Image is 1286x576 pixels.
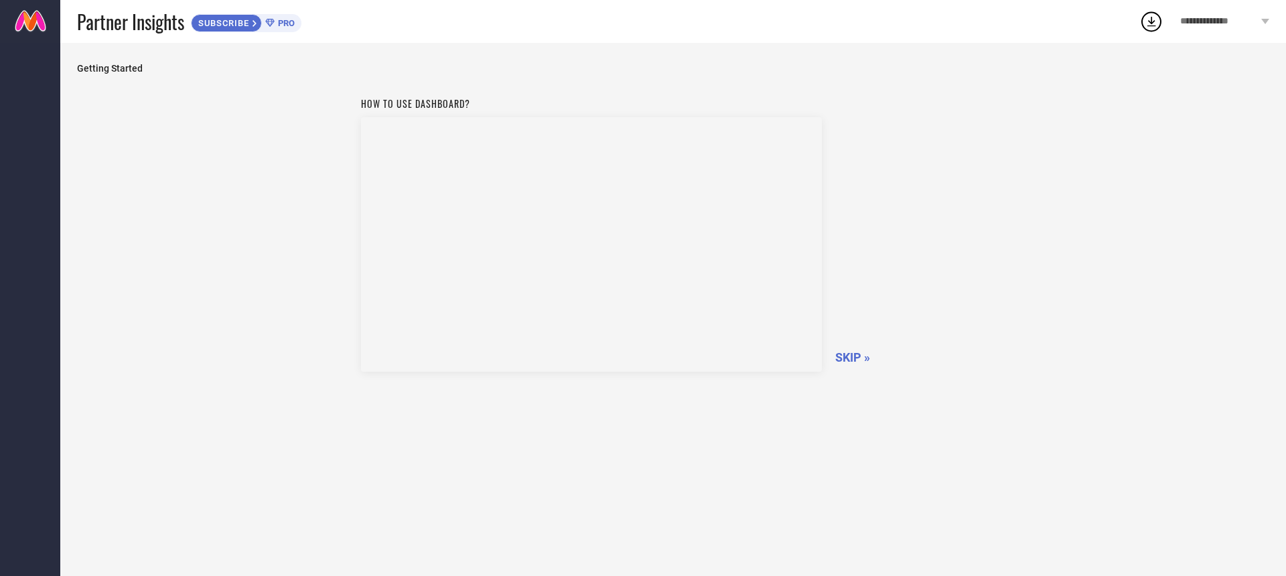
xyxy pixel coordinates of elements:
div: Open download list [1139,9,1163,33]
a: SUBSCRIBEPRO [191,11,301,32]
span: Partner Insights [77,8,184,35]
span: SKIP » [835,350,870,364]
span: PRO [275,18,295,28]
iframe: Workspace Section [361,117,822,372]
span: Getting Started [77,63,1269,74]
h1: How to use dashboard? [361,96,822,111]
span: SUBSCRIBE [192,18,253,28]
